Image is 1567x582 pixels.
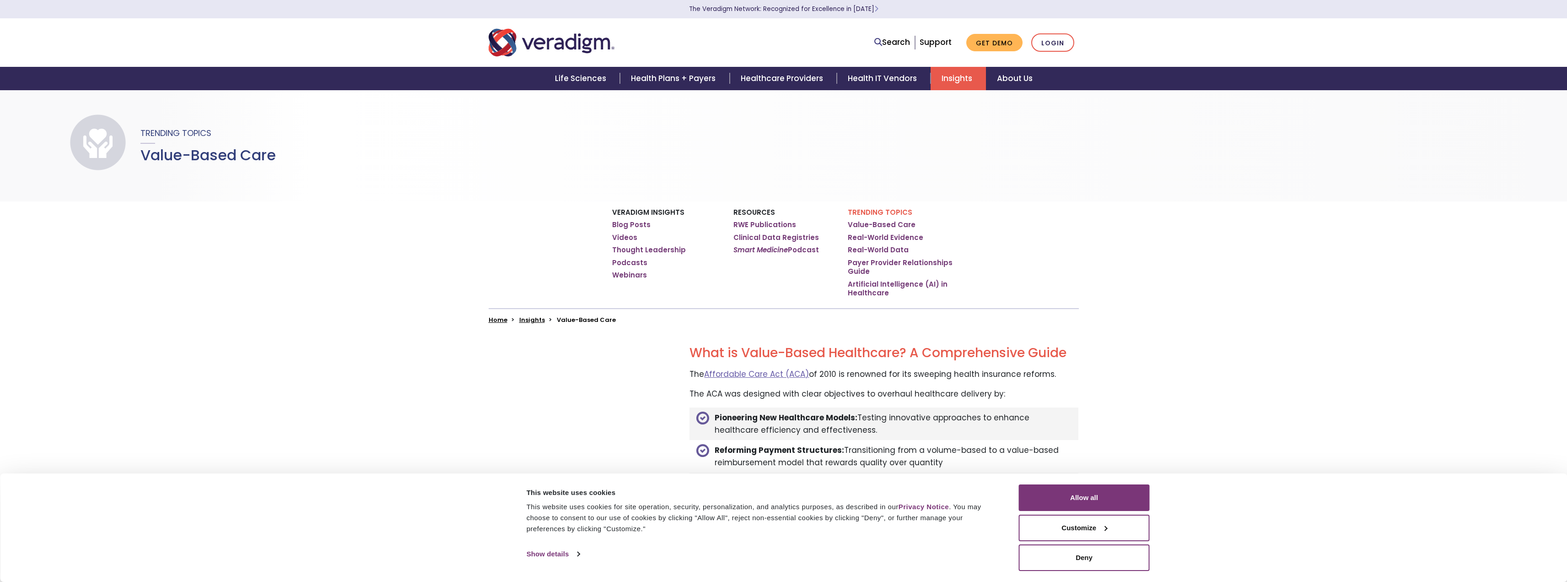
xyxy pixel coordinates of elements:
a: Value-Based Care [848,220,915,229]
a: Podcasts [612,258,647,267]
span: Trending Topics [140,127,211,139]
li: Transitioning from a volume-based to a value-based reimbursement model that rewards quality over ... [689,440,1078,473]
a: Blog Posts [612,220,651,229]
a: RWE Publications [733,220,796,229]
p: The ACA was designed with clear objectives to overhaul healthcare delivery by: [689,388,1078,400]
a: Support [920,37,952,48]
a: Insights [519,315,545,324]
a: Artificial Intelligence (AI) in Healthcare [848,280,955,298]
a: Clinical Data Registries [733,233,819,242]
a: Webinars [612,271,647,280]
h2: What is Value-Based Healthcare? A Comprehensive Guide [689,345,1078,361]
a: Videos [612,233,637,242]
a: Payer Provider Relationships Guide [848,258,955,276]
a: Real-World Data [848,245,909,255]
li: Investing in infrastructure and technologies to support long-term improvements across the healthc... [689,473,1078,506]
a: Home [489,315,507,324]
img: Veradigm logo [489,27,614,58]
a: About Us [986,67,1044,90]
span: Learn More [874,5,878,13]
a: The Veradigm Network: Recognized for Excellence in [DATE]Learn More [689,5,878,13]
a: Life Sciences [544,67,620,90]
a: Health IT Vendors [837,67,931,90]
a: Affordable Care Act (ACA) [704,369,809,380]
a: Search [874,36,910,49]
a: Smart MedicinePodcast [733,245,819,255]
div: This website uses cookies for site operation, security, personalization, and analytics purposes, ... [527,501,998,534]
b: Reforming Payment Structures: [715,445,844,456]
b: Pioneering New Healthcare Models: [715,412,857,423]
a: Insights [931,67,986,90]
button: Deny [1019,544,1150,571]
button: Allow all [1019,484,1150,511]
div: This website uses cookies [527,487,998,498]
em: Smart Medicine [733,245,788,255]
li: Testing innovative approaches to enhance healthcare efficiency and effectiveness. [689,408,1078,440]
a: Login [1031,33,1074,52]
button: Customize [1019,515,1150,541]
a: Health Plans + Payers [620,67,729,90]
a: Thought Leadership [612,245,686,255]
p: The of 2010 is renowned for its sweeping health insurance reforms. [689,368,1078,381]
a: Real-World Evidence [848,233,923,242]
a: Healthcare Providers [730,67,837,90]
a: Privacy Notice [899,503,949,511]
a: Show details [527,547,580,561]
h1: Value-Based Care [140,147,276,164]
a: Get Demo [966,34,1023,52]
